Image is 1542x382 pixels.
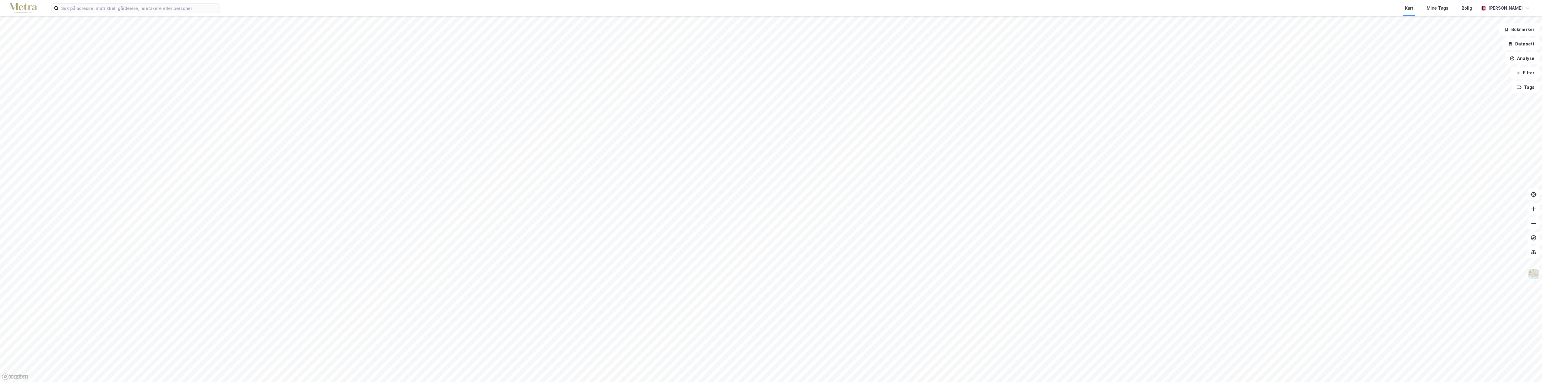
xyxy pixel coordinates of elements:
div: Bolig [1462,5,1472,12]
iframe: Chat Widget [1512,353,1542,382]
div: Mine Tags [1427,5,1448,12]
div: Kart [1405,5,1413,12]
img: metra-logo.256734c3b2bbffee19d4.png [10,3,37,14]
div: [PERSON_NAME] [1488,5,1523,12]
input: Søk på adresse, matrikkel, gårdeiere, leietakere eller personer [59,4,220,13]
